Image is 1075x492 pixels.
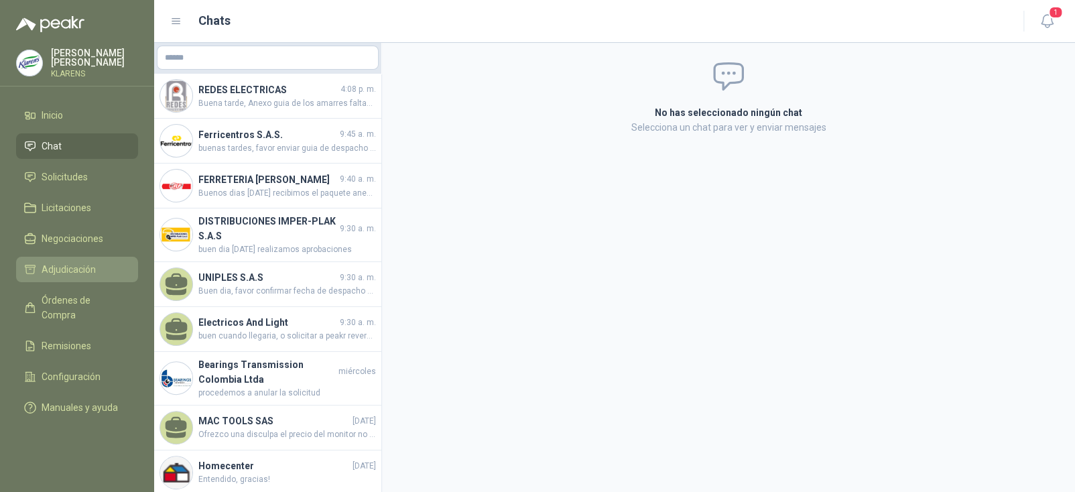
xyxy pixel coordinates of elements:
[42,108,63,123] span: Inicio
[198,11,231,30] h1: Chats
[16,164,138,190] a: Solicitudes
[353,460,376,473] span: [DATE]
[160,170,192,202] img: Company Logo
[160,125,192,157] img: Company Logo
[198,97,376,110] span: Buena tarde, Anexo guia de los amarres faltantes, me indican que se esta entregando [DATE].
[353,415,376,428] span: [DATE]
[495,120,962,135] p: Selecciona un chat para ver y enviar mensajes
[198,214,337,243] h4: DISTRIBUCIONES IMPER-PLAK S.A.S
[198,187,376,200] span: Buenos dias [DATE] recibimos el paquete anexo guia de lo recibido faltaron las 50 lijas # 50
[154,307,381,352] a: Electricos And Light9:30 a. m.buen cuando llegaria, o solicitar a peakr reversal sal SOLICITUD.
[340,316,376,329] span: 9:30 a. m.
[154,119,381,164] a: Company LogoFerricentros S.A.S.9:45 a. m.buenas tardes, favor enviar guia de despacho de esta sol...
[51,70,138,78] p: KLARENS
[17,50,42,76] img: Company Logo
[338,365,376,378] span: miércoles
[16,226,138,251] a: Negociaciones
[198,387,376,399] span: procedemos a anular la solicitud
[340,223,376,235] span: 9:30 a. m.
[1048,6,1063,19] span: 1
[42,170,88,184] span: Solicitudes
[340,271,376,284] span: 9:30 a. m.
[160,362,192,394] img: Company Logo
[42,262,96,277] span: Adjudicación
[198,458,350,473] h4: Homecenter
[340,173,376,186] span: 9:40 a. m.
[154,74,381,119] a: Company LogoREDES ELECTRICAS4:08 p. m.Buena tarde, Anexo guia de los amarres faltantes, me indica...
[51,48,138,67] p: [PERSON_NAME] [PERSON_NAME]
[154,262,381,307] a: UNIPLES S.A.S9:30 a. m.Buen dia, favor confirmar fecha de despacho y entrega
[340,83,376,96] span: 4:08 p. m.
[198,172,337,187] h4: FERRETERIA [PERSON_NAME]
[42,369,101,384] span: Configuración
[1035,9,1059,34] button: 1
[42,400,118,415] span: Manuales y ayuda
[198,127,337,142] h4: Ferricentros S.A.S.
[198,473,376,486] span: Entendido, gracias!
[42,139,62,153] span: Chat
[16,16,84,32] img: Logo peakr
[160,219,192,251] img: Company Logo
[160,80,192,112] img: Company Logo
[198,428,376,441] span: Ofrezco una disculpa el precio del monitor no es de $641200, si no de $ 698.900
[16,333,138,359] a: Remisiones
[154,164,381,208] a: Company LogoFERRETERIA [PERSON_NAME]9:40 a. m.Buenos dias [DATE] recibimos el paquete anexo guia ...
[16,103,138,128] a: Inicio
[154,352,381,406] a: Company LogoBearings Transmission Colombia Ltdamiércolesprocedemos a anular la solicitud
[495,105,962,120] h2: No has seleccionado ningún chat
[198,414,350,428] h4: MAC TOOLS SAS
[198,285,376,298] span: Buen dia, favor confirmar fecha de despacho y entrega
[198,270,337,285] h4: UNIPLES S.A.S
[16,288,138,328] a: Órdenes de Compra
[198,357,336,387] h4: Bearings Transmission Colombia Ltda
[198,243,376,256] span: buen dia [DATE] realizamos aprobaciones
[16,364,138,389] a: Configuración
[340,128,376,141] span: 9:45 a. m.
[16,395,138,420] a: Manuales y ayuda
[160,456,192,489] img: Company Logo
[198,142,376,155] span: buenas tardes, favor enviar guia de despacho de esta soldadura . o solicitar a peakr reversar la ...
[42,231,103,246] span: Negociaciones
[154,406,381,450] a: MAC TOOLS SAS[DATE]Ofrezco una disculpa el precio del monitor no es de $641200, si no de $ 698.900
[198,330,376,343] span: buen cuando llegaria, o solicitar a peakr reversal sal SOLICITUD.
[198,315,337,330] h4: Electricos And Light
[16,257,138,282] a: Adjudicación
[16,133,138,159] a: Chat
[42,293,125,322] span: Órdenes de Compra
[16,195,138,221] a: Licitaciones
[154,208,381,262] a: Company LogoDISTRIBUCIONES IMPER-PLAK S.A.S9:30 a. m.buen dia [DATE] realizamos aprobaciones
[42,339,91,353] span: Remisiones
[198,82,338,97] h4: REDES ELECTRICAS
[42,200,91,215] span: Licitaciones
